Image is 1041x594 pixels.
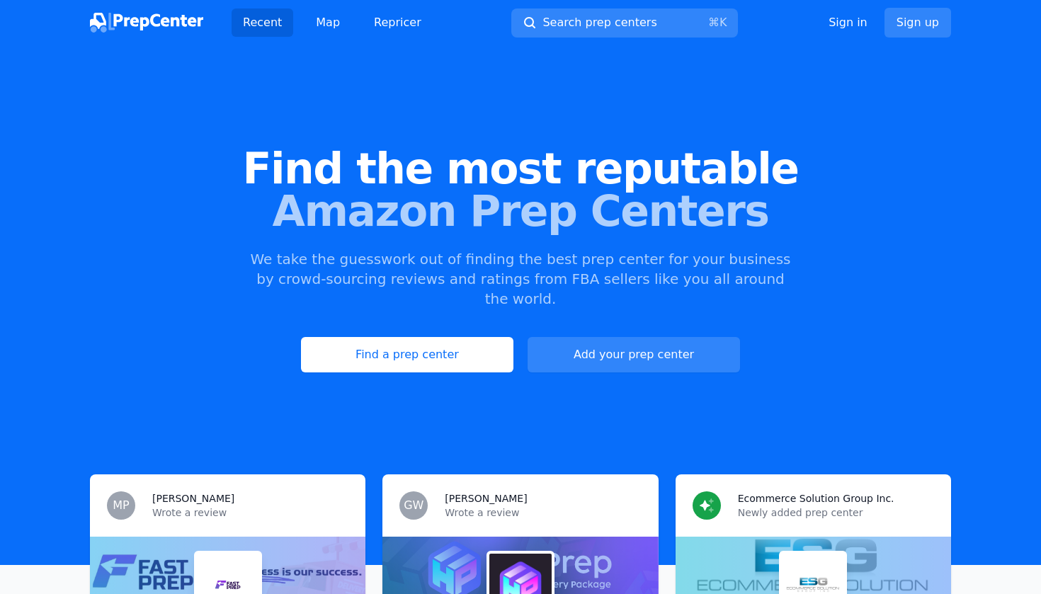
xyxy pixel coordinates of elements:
[829,14,868,31] a: Sign in
[445,491,527,506] h3: [PERSON_NAME]
[542,14,656,31] span: Search prep centers
[23,147,1018,190] span: Find the most reputable
[305,8,351,37] a: Map
[301,337,513,372] a: Find a prep center
[152,491,234,506] h3: [PERSON_NAME]
[404,500,423,511] span: GW
[719,16,727,29] kbd: K
[738,506,934,520] p: Newly added prep center
[708,16,719,29] kbd: ⌘
[249,249,792,309] p: We take the guesswork out of finding the best prep center for your business by crowd-sourcing rev...
[528,337,740,372] a: Add your prep center
[232,8,293,37] a: Recent
[363,8,433,37] a: Repricer
[511,8,738,38] button: Search prep centers⌘K
[90,13,203,33] img: PrepCenter
[152,506,348,520] p: Wrote a review
[23,190,1018,232] span: Amazon Prep Centers
[738,491,894,506] h3: Ecommerce Solution Group Inc.
[884,8,951,38] a: Sign up
[445,506,641,520] p: Wrote a review
[113,500,129,511] span: MP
